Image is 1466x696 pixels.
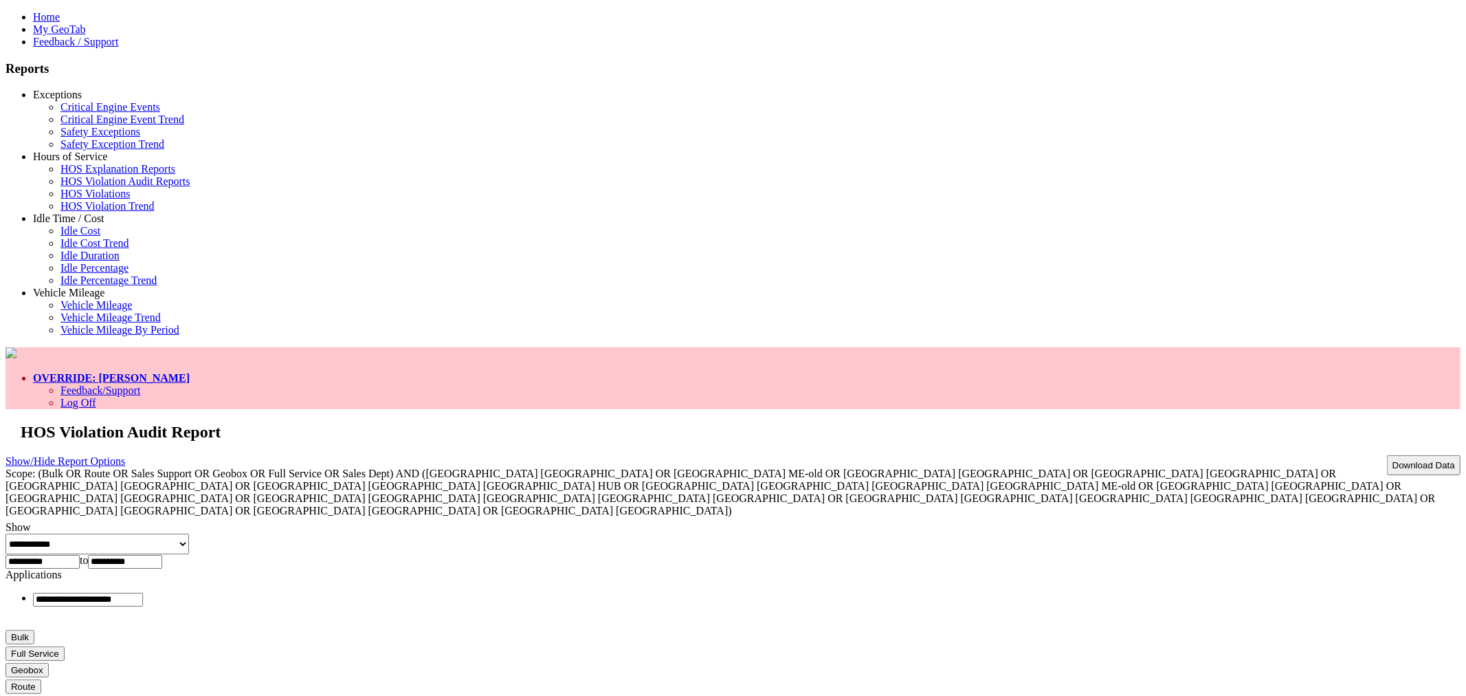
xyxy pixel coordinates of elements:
[60,138,164,150] a: Safety Exception Trend
[60,299,132,311] a: Vehicle Mileage
[60,113,184,125] a: Critical Engine Event Trend
[5,569,62,580] label: Applications
[60,200,155,212] a: HOS Violation Trend
[5,521,30,533] label: Show
[80,554,88,566] span: to
[33,372,190,384] a: OVERRIDE: [PERSON_NAME]
[60,101,160,113] a: Critical Engine Events
[60,126,140,138] a: Safety Exceptions
[5,347,16,358] img: pepsilogo.png
[60,225,100,237] a: Idle Cost
[60,188,130,199] a: HOS Violations
[5,646,65,661] button: Full Service
[33,36,118,47] a: Feedback / Support
[60,384,140,396] a: Feedback/Support
[60,262,129,274] a: Idle Percentage
[5,679,41,694] button: Route
[33,89,82,100] a: Exceptions
[5,630,34,644] button: Bulk
[5,61,1461,76] h3: Reports
[5,452,125,470] a: Show/Hide Report Options
[33,23,86,35] a: My GeoTab
[60,163,175,175] a: HOS Explanation Reports
[60,175,190,187] a: HOS Violation Audit Reports
[60,274,157,286] a: Idle Percentage Trend
[5,663,49,677] button: Geobox
[33,213,104,224] a: Idle Time / Cost
[60,250,120,261] a: Idle Duration
[33,287,104,298] a: Vehicle Mileage
[60,324,179,336] a: Vehicle Mileage By Period
[33,11,60,23] a: Home
[5,468,1436,516] span: Scope: (Bulk OR Route OR Sales Support OR Geobox OR Full Service OR Sales Dept) AND ([GEOGRAPHIC_...
[21,423,1461,442] h2: HOS Violation Audit Report
[60,312,161,323] a: Vehicle Mileage Trend
[60,237,129,249] a: Idle Cost Trend
[60,397,96,409] a: Log Off
[33,151,107,162] a: Hours of Service
[1387,455,1461,475] button: Download Data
